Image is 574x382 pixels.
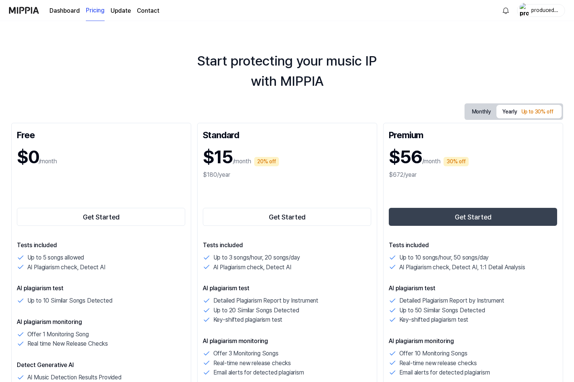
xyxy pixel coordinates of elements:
a: Dashboard [49,6,80,15]
p: /month [422,157,441,166]
a: Contact [137,6,159,15]
p: Detailed Plagiarism Report by Instrument [213,296,319,306]
div: Free [17,128,186,140]
p: /month [39,157,57,166]
p: Tests included [17,241,186,250]
div: producedbydk [531,6,560,14]
p: Detect Generative AI [17,361,186,370]
p: Real-time new release checks [213,358,291,368]
p: AI Plagiarism check, Detect AI, 1:1 Detail Analysis [399,263,525,272]
p: Key-shifted plagiarism test [399,315,469,325]
p: Real time New Release Checks [27,339,108,349]
button: Yearly [496,105,561,118]
p: Offer 1 Monitoring Song [27,330,89,339]
p: AI plagiarism monitoring [389,337,558,346]
p: AI plagiarism monitoring [203,337,372,346]
p: Key-shifted plagiarism test [213,315,283,325]
button: profileproducedbydk [517,4,565,17]
p: AI plagiarism test [17,284,186,293]
a: Get Started [389,206,558,227]
button: Get Started [17,208,186,226]
p: Real-time new release checks [399,358,477,368]
p: Up to 20 Similar Songs Detected [213,306,299,315]
div: 30% off [444,157,469,166]
p: Up to 10 Similar Songs Detected [27,296,112,306]
p: Email alerts for detected plagiarism [213,368,304,378]
button: Monthly [466,105,497,119]
a: Get Started [203,206,372,227]
p: Up to 50 Similar Songs Detected [399,306,485,315]
p: Detailed Plagiarism Report by Instrument [399,296,505,306]
div: Up to 30% off [519,106,556,118]
p: AI plagiarism monitoring [17,318,186,327]
h1: $15 [203,143,233,170]
a: Pricing [86,0,105,21]
div: 20% off [254,157,279,166]
div: $672/year [389,170,558,179]
p: /month [233,157,251,166]
a: Get Started [17,206,186,227]
img: profile [520,3,529,18]
p: Up to 5 songs allowed [27,253,84,263]
a: Update [111,6,131,15]
p: Up to 3 songs/hour, 20 songs/day [213,253,300,263]
button: Get Started [389,208,558,226]
p: Tests included [389,241,558,250]
button: Get Started [203,208,372,226]
div: Standard [203,128,372,140]
p: Offer 10 Monitoring Songs [399,349,468,358]
p: AI plagiarism test [203,284,372,293]
h1: $56 [389,143,422,170]
p: AI Plagiarism check, Detect AI [27,263,105,272]
p: Up to 10 songs/hour, 50 songs/day [399,253,489,263]
div: $180/year [203,170,372,179]
h1: $0 [17,143,39,170]
p: Tests included [203,241,372,250]
img: 알림 [501,6,510,15]
div: Premium [389,128,558,140]
p: AI Plagiarism check, Detect AI [213,263,291,272]
p: Email alerts for detected plagiarism [399,368,490,378]
p: Offer 3 Monitoring Songs [213,349,279,358]
p: AI plagiarism test [389,284,558,293]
